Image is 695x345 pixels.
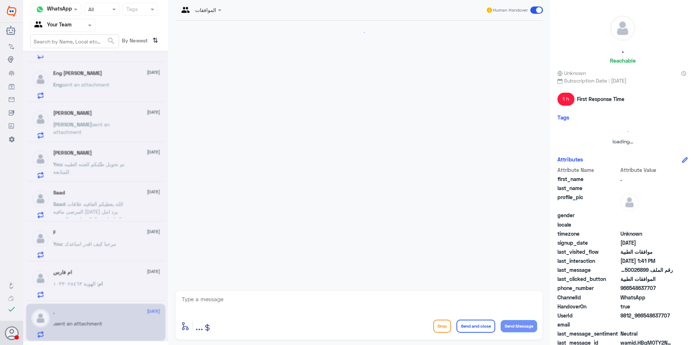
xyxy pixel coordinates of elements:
[622,46,624,55] h5: .
[557,239,619,247] span: signup_date
[557,248,619,256] span: last_visited_flow
[559,125,686,138] div: loading...
[620,266,673,274] span: رقم الملف 50026899 عبدالله راشد الهزاني رقم الهوية: 1093893640
[5,326,18,340] button: Avatar
[195,318,203,334] button: ...
[557,184,619,192] span: last_name
[620,211,673,219] span: null
[557,221,619,228] span: locale
[557,114,569,121] h6: Tags
[620,239,673,247] span: 2025-10-05T04:07:06.32Z
[612,138,633,144] span: loading...
[610,16,635,41] img: defaultAdmin.png
[620,321,673,328] span: null
[557,193,619,210] span: profile_pic
[577,95,624,103] span: First Response Time
[107,35,115,47] button: search
[610,57,636,64] h6: Reachable
[557,211,619,219] span: gender
[557,69,586,77] span: Unknown
[557,294,619,301] span: ChannelId
[89,156,102,169] div: loading...
[620,330,673,337] span: 0
[620,303,673,310] span: true
[620,221,673,228] span: null
[7,305,16,314] i: check
[557,303,619,310] span: HandoverOn
[620,257,673,265] span: 2025-10-05T10:41:57.435Z
[34,20,45,31] img: yourTeam.svg
[620,175,673,183] span: .
[493,7,528,13] span: Human Handover
[7,5,16,17] img: Widebot Logo
[620,166,673,174] span: Attribute Value
[107,37,115,45] span: search
[557,166,619,174] span: Attribute Name
[557,321,619,328] span: email
[119,34,149,49] span: By Newest
[557,93,574,106] span: 1 h
[620,248,673,256] span: موافقات الطبية
[557,284,619,292] span: phone_number
[557,156,583,163] h6: Attributes
[620,312,673,319] span: 9812_966548637707
[620,193,639,211] img: defaultAdmin.png
[620,230,673,237] span: Unknown
[557,230,619,237] span: timezone
[557,266,619,274] span: last_message
[456,320,495,333] button: Send and close
[195,319,203,332] span: ...
[557,77,688,84] span: Subscription Date : [DATE]
[557,275,619,283] span: last_clicked_button
[177,26,541,39] div: loading...
[620,284,673,292] span: 966548637707
[433,320,451,333] button: Drop
[125,5,138,14] div: Tags
[501,320,537,332] button: Send Message
[34,4,45,15] img: whatsapp.png
[620,294,673,301] span: 2
[152,34,158,46] i: ⇅
[557,330,619,337] span: last_message_sentiment
[620,275,673,283] span: الموافقات الطبية
[31,35,119,48] input: Search by Name, Local etc…
[557,257,619,265] span: last_interaction
[557,312,619,319] span: UserId
[557,175,619,183] span: first_name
